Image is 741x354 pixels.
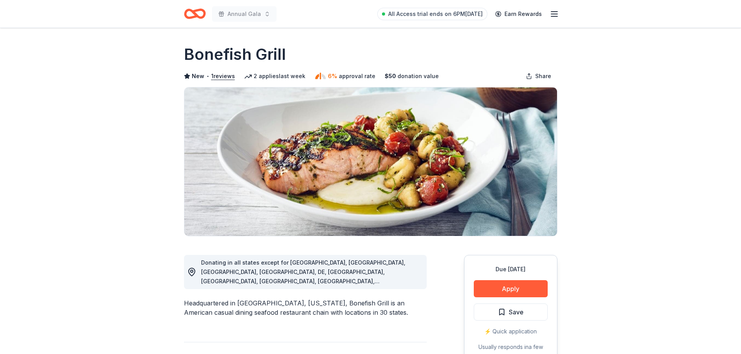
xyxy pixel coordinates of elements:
[201,259,405,322] span: Donating in all states except for [GEOGRAPHIC_DATA], [GEOGRAPHIC_DATA], [GEOGRAPHIC_DATA], [GEOGR...
[192,71,204,81] span: New
[490,7,547,21] a: Earn Rewards
[244,71,305,81] div: 2 applies last week
[474,280,548,297] button: Apply
[228,9,261,19] span: Annual Gala
[388,9,483,19] span: All Access trial ends on 6PM[DATE]
[339,71,375,81] span: approval rate
[184,87,557,236] img: Image for Bonefish Grill
[398,71,439,81] span: donation value
[535,71,551,81] span: Share
[184,5,206,23] a: Home
[212,6,277,22] button: Annual Gala
[377,8,487,20] a: All Access trial ends on 6PM[DATE]
[509,307,524,317] span: Save
[474,303,548,321] button: Save
[184,298,427,317] div: Headquartered in [GEOGRAPHIC_DATA], [US_STATE], Bonefish Grill is an American casual dining seafo...
[211,71,235,81] button: 1reviews
[474,327,548,336] div: ⚡️ Quick application
[206,73,209,79] span: •
[520,68,557,84] button: Share
[328,71,337,81] span: 6%
[385,71,396,81] span: $ 50
[184,44,286,65] h1: Bonefish Grill
[474,265,548,274] div: Due [DATE]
